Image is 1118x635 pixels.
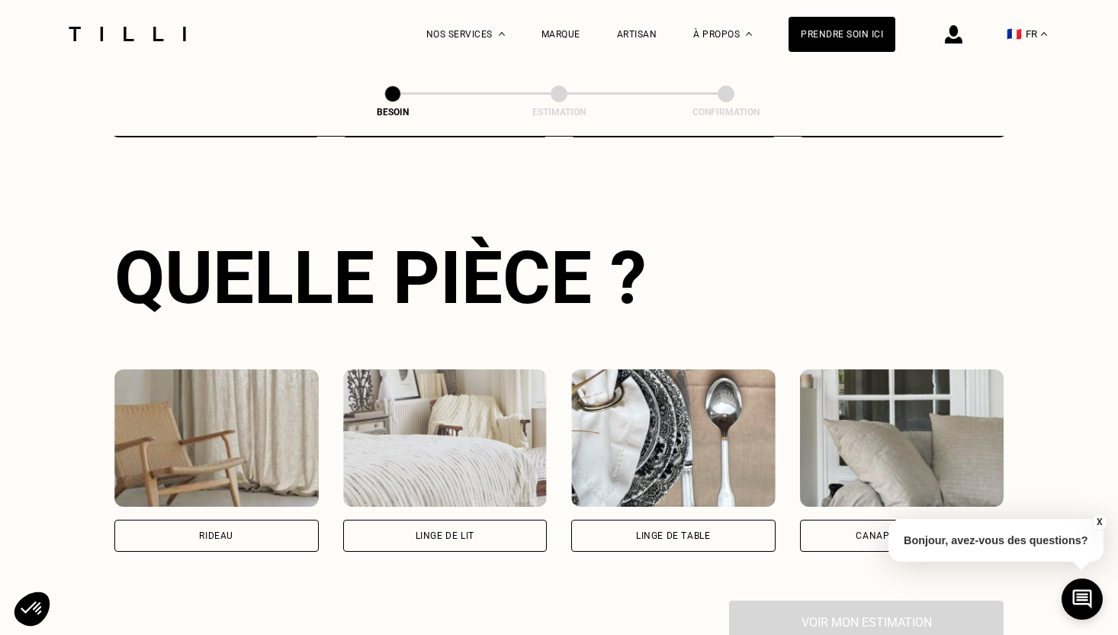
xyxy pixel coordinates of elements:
img: icône connexion [945,25,962,44]
div: Linge de table [636,531,710,540]
span: 🇫🇷 [1007,27,1022,41]
img: Tilli retouche votre Linge de table [571,369,776,507]
div: Canapé & chaises [856,531,947,540]
img: Menu déroulant [499,32,505,36]
div: Confirmation [650,107,802,118]
div: Rideau [199,531,233,540]
div: Linge de lit [416,531,474,540]
img: menu déroulant [1041,32,1047,36]
img: Menu déroulant à propos [746,32,752,36]
a: Marque [541,29,580,40]
img: Tilli retouche votre Rideau [114,369,319,507]
img: Tilli retouche votre Canapé & chaises [800,369,1004,507]
a: Prendre soin ici [789,17,895,52]
button: X [1091,514,1107,530]
div: Besoin [316,107,469,118]
img: Logo du service de couturière Tilli [63,27,191,41]
a: Artisan [617,29,657,40]
img: Tilli retouche votre Linge de lit [343,369,548,507]
p: Bonjour, avez-vous des questions? [888,519,1104,562]
div: Estimation [483,107,635,118]
div: Quelle pièce ? [114,235,1004,321]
